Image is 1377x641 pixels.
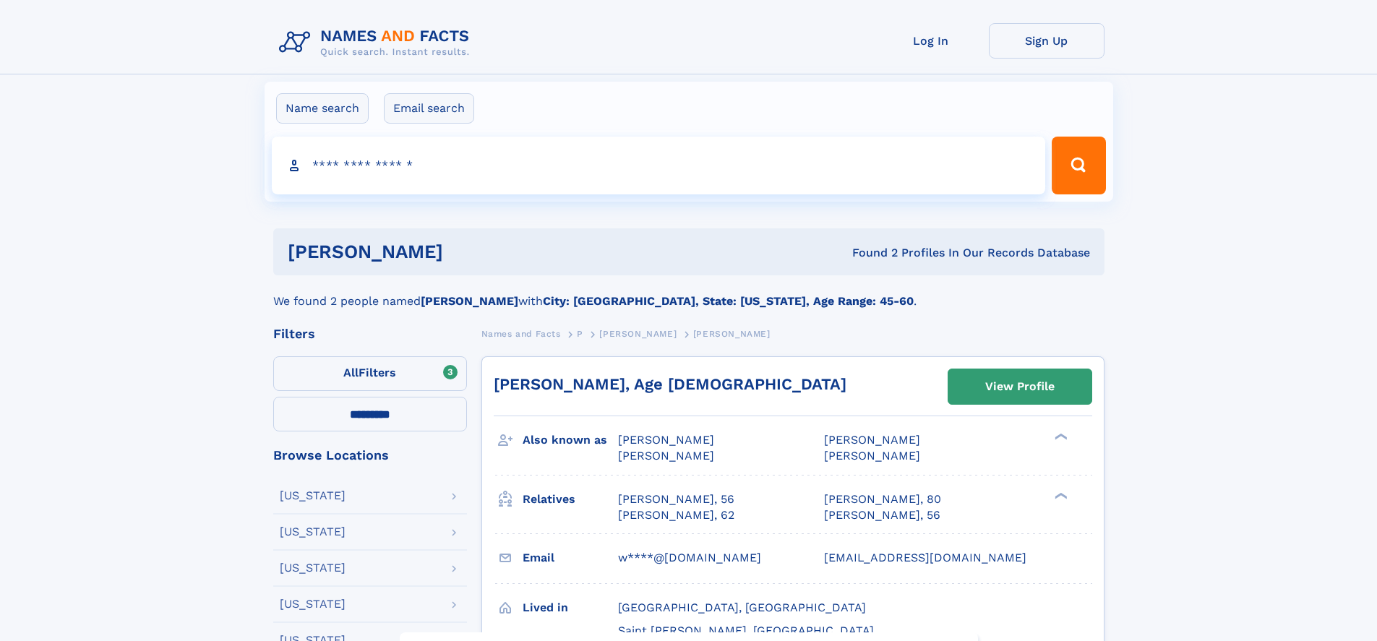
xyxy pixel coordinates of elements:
[618,624,874,637] span: Saint [PERSON_NAME], [GEOGRAPHIC_DATA]
[272,137,1046,194] input: search input
[543,294,914,308] b: City: [GEOGRAPHIC_DATA], State: [US_STATE], Age Range: 45-60
[523,595,618,620] h3: Lived in
[824,507,940,523] a: [PERSON_NAME], 56
[523,546,618,570] h3: Email
[1052,137,1105,194] button: Search Button
[1051,491,1068,500] div: ❯
[1051,432,1068,442] div: ❯
[824,449,920,463] span: [PERSON_NAME]
[618,601,866,614] span: [GEOGRAPHIC_DATA], [GEOGRAPHIC_DATA]
[618,491,734,507] a: [PERSON_NAME], 56
[288,243,648,261] h1: [PERSON_NAME]
[577,324,583,343] a: P
[276,93,369,124] label: Name search
[273,23,481,62] img: Logo Names and Facts
[280,598,346,610] div: [US_STATE]
[523,428,618,452] h3: Also known as
[873,23,989,59] a: Log In
[989,23,1104,59] a: Sign Up
[384,93,474,124] label: Email search
[577,329,583,339] span: P
[599,324,677,343] a: [PERSON_NAME]
[273,356,467,391] label: Filters
[273,327,467,340] div: Filters
[693,329,771,339] span: [PERSON_NAME]
[824,433,920,447] span: [PERSON_NAME]
[824,551,1026,564] span: [EMAIL_ADDRESS][DOMAIN_NAME]
[948,369,1091,404] a: View Profile
[481,324,561,343] a: Names and Facts
[280,526,346,538] div: [US_STATE]
[618,433,714,447] span: [PERSON_NAME]
[273,449,467,462] div: Browse Locations
[985,370,1055,403] div: View Profile
[618,507,734,523] a: [PERSON_NAME], 62
[494,375,846,393] a: [PERSON_NAME], Age [DEMOGRAPHIC_DATA]
[599,329,677,339] span: [PERSON_NAME]
[343,366,359,379] span: All
[273,275,1104,310] div: We found 2 people named with .
[280,490,346,502] div: [US_STATE]
[421,294,518,308] b: [PERSON_NAME]
[280,562,346,574] div: [US_STATE]
[824,491,941,507] a: [PERSON_NAME], 80
[648,245,1090,261] div: Found 2 Profiles In Our Records Database
[523,487,618,512] h3: Relatives
[618,449,714,463] span: [PERSON_NAME]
